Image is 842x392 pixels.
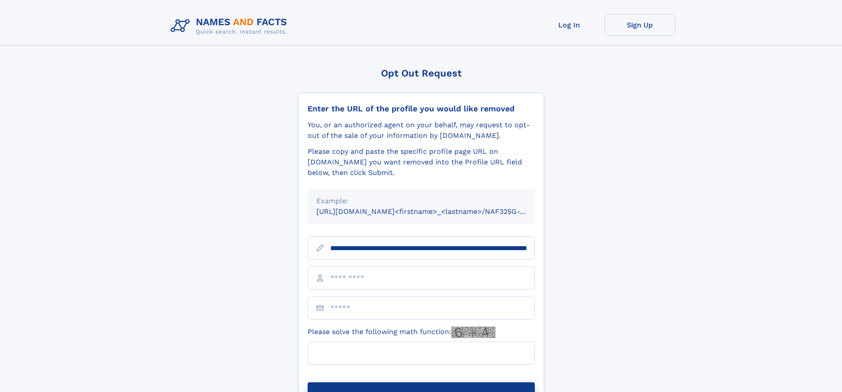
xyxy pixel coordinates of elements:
[308,146,535,178] div: Please copy and paste the specific profile page URL on [DOMAIN_NAME] you want removed into the Pr...
[316,207,552,216] small: [URL][DOMAIN_NAME]<firstname>_<lastname>/NAF325G-xxxxxxxx
[308,327,495,338] label: Please solve the following math function:
[534,14,605,36] a: Log In
[308,120,535,141] div: You, or an authorized agent on your behalf, may request to opt-out of the sale of your informatio...
[167,14,294,38] img: Logo Names and Facts
[308,104,535,114] div: Enter the URL of the profile you would like removed
[316,196,526,206] div: Example:
[605,14,675,36] a: Sign Up
[298,68,544,79] div: Opt Out Request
